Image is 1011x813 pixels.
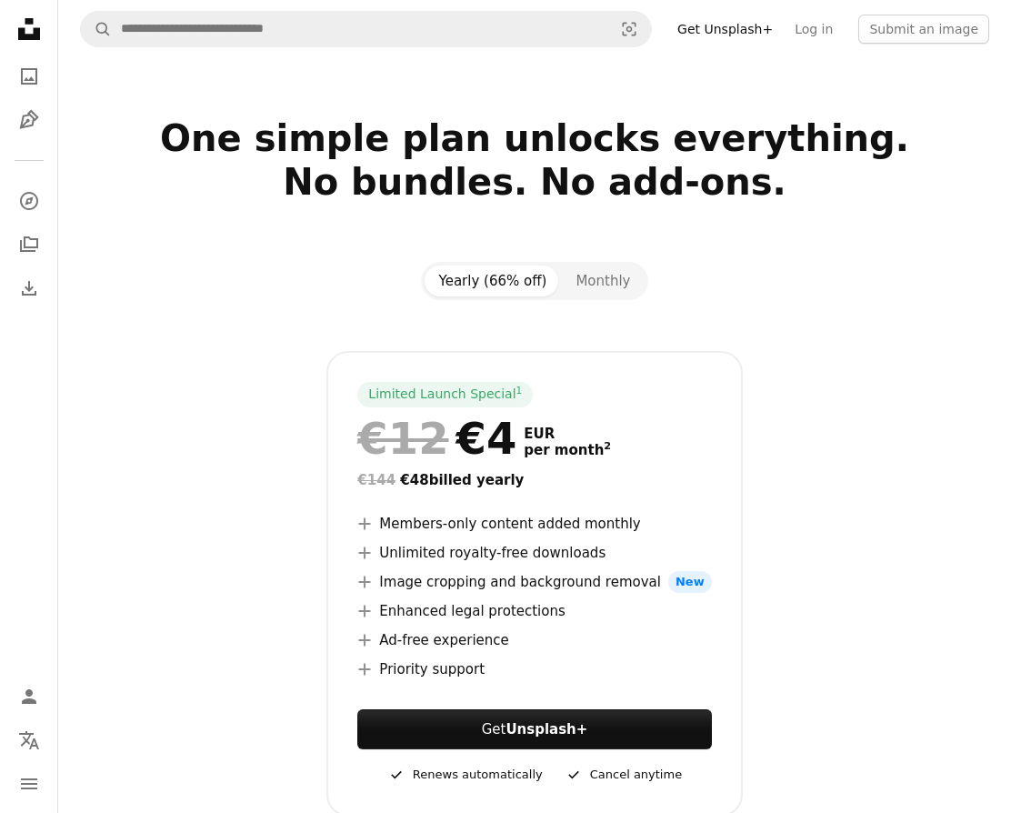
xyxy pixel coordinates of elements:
[11,226,47,263] a: Collections
[513,386,526,404] a: 1
[357,709,711,749] button: GetUnsplash+
[11,183,47,219] a: Explore
[357,415,516,462] div: €4
[357,658,711,680] li: Priority support
[357,629,711,651] li: Ad-free experience
[600,442,615,458] a: 2
[357,571,711,593] li: Image cropping and background removal
[505,721,587,738] strong: Unsplash+
[357,415,448,462] span: €12
[668,571,712,593] span: New
[11,722,47,758] button: Language
[357,472,395,488] span: €144
[80,11,652,47] form: Find visuals sitewide
[604,440,611,452] sup: 2
[11,11,47,51] a: Home — Unsplash
[357,382,533,407] div: Limited Launch Special
[666,15,784,44] a: Get Unsplash+
[565,764,682,786] div: Cancel anytime
[357,469,711,491] div: €48 billed yearly
[81,12,112,46] button: Search Unsplash
[11,766,47,802] button: Menu
[524,442,611,458] span: per month
[607,12,651,46] button: Visual search
[357,542,711,564] li: Unlimited royalty-free downloads
[524,426,611,442] span: EUR
[858,15,989,44] button: Submit an image
[516,385,523,396] sup: 1
[11,102,47,138] a: Illustrations
[425,266,562,296] button: Yearly (66% off)
[11,58,47,95] a: Photos
[357,600,711,622] li: Enhanced legal protections
[11,270,47,306] a: Download History
[561,266,645,296] button: Monthly
[357,513,711,535] li: Members-only content added monthly
[784,15,844,44] a: Log in
[387,764,543,786] div: Renews automatically
[80,116,989,247] h2: One simple plan unlocks everything. No bundles. No add-ons.
[11,678,47,715] a: Log in / Sign up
